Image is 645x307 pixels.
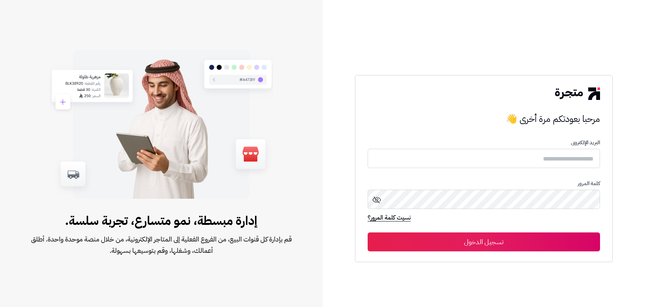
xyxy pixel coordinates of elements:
[555,87,600,100] img: logo-2.png
[368,111,600,126] h3: مرحبا بعودتكم مرة أخرى 👋
[24,212,299,230] span: إدارة مبسطة، نمو متسارع، تجربة سلسة.
[24,234,299,256] span: قم بإدارة كل قنوات البيع، من الفروع الفعلية إلى المتاجر الإلكترونية، من خلال منصة موحدة واحدة. أط...
[368,140,600,146] p: البريد الإلكترونى
[368,181,600,187] p: كلمة المرور
[368,232,600,251] button: تسجيل الدخول
[368,213,411,224] a: نسيت كلمة المرور؟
